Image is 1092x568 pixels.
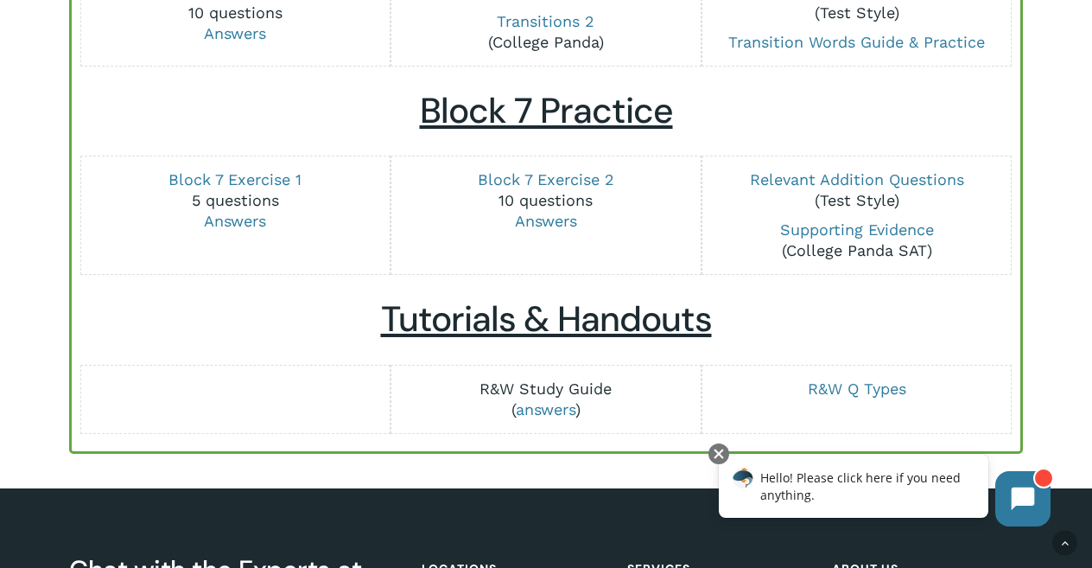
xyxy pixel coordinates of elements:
[701,440,1068,544] iframe: Chatbot
[478,170,614,188] a: Block 7 Exercise 2
[401,379,691,420] p: ( )
[780,220,934,239] a: Supporting Evidence
[516,400,575,418] a: answers
[497,12,594,30] a: Transitions 2
[750,170,964,188] a: Relevant Addition Questions
[808,380,906,398] a: R&W Q Types
[728,33,985,51] a: Transition Words Guide & Practice
[479,380,612,398] a: R&W Study Guide
[90,169,380,232] p: 5 questions
[381,297,712,342] u: Tutorials & Handouts
[204,24,266,42] a: Answers
[420,88,673,134] u: Block 7 Practice
[401,11,691,53] p: (College Panda)
[204,212,266,230] a: Answers
[401,169,691,232] p: 10 questions
[712,220,1002,261] p: (College Panda SAT)
[712,169,1002,211] p: (Test Style)
[168,170,302,188] a: Block 7 Exercise 1
[515,212,577,230] a: Answers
